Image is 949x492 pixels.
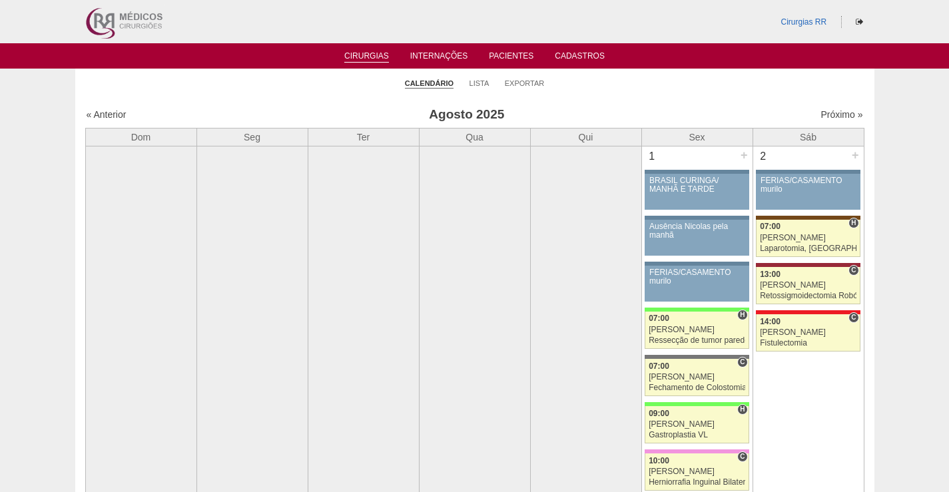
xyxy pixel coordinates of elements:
[645,266,749,302] a: FÉRIAS/CASAMENTO murilo
[756,310,860,314] div: Key: Assunção
[645,453,749,491] a: C 10:00 [PERSON_NAME] Herniorrafia Inguinal Bilateral
[645,308,749,312] div: Key: Brasil
[649,456,669,465] span: 10:00
[405,79,454,89] a: Calendário
[649,383,745,392] div: Fechamento de Colostomia ou Enterostomia
[760,281,856,290] div: [PERSON_NAME]
[555,51,605,65] a: Cadastros
[410,51,468,65] a: Internações
[760,222,781,231] span: 07:00
[760,328,856,337] div: [PERSON_NAME]
[470,79,489,88] a: Lista
[739,146,750,164] div: +
[649,409,669,418] span: 09:00
[649,431,745,439] div: Gastroplastia VL
[649,362,669,371] span: 07:00
[848,312,858,323] span: Consultório
[760,234,856,242] div: [PERSON_NAME]
[760,270,781,279] span: 13:00
[820,109,862,120] a: Próximo »
[419,128,530,146] th: Qua
[645,220,749,256] a: Ausência Nicolas pela manhã
[756,314,860,352] a: C 14:00 [PERSON_NAME] Fistulectomia
[649,373,745,381] div: [PERSON_NAME]
[645,406,749,443] a: H 09:00 [PERSON_NAME] Gastroplastia VL
[756,220,860,257] a: H 07:00 [PERSON_NAME] Laparotomia, [GEOGRAPHIC_DATA], Drenagem, Bridas
[760,317,781,326] span: 14:00
[85,128,196,146] th: Dom
[649,314,669,323] span: 07:00
[737,451,747,462] span: Consultório
[753,146,774,166] div: 2
[645,262,749,266] div: Key: Aviso
[489,51,533,65] a: Pacientes
[649,420,745,429] div: [PERSON_NAME]
[645,312,749,349] a: H 07:00 [PERSON_NAME] Ressecção de tumor parede abdominal pélvica
[848,265,858,276] span: Consultório
[753,128,864,146] th: Sáb
[756,216,860,220] div: Key: Santa Joana
[645,449,749,453] div: Key: Albert Einstein
[760,292,856,300] div: Retossigmoidectomia Robótica
[737,357,747,368] span: Consultório
[645,359,749,396] a: C 07:00 [PERSON_NAME] Fechamento de Colostomia ou Enterostomia
[645,216,749,220] div: Key: Aviso
[645,402,749,406] div: Key: Brasil
[196,128,308,146] th: Seg
[645,174,749,210] a: BRASIL CURINGA/ MANHÃ E TARDE
[641,128,753,146] th: Sex
[87,109,127,120] a: « Anterior
[761,176,856,194] div: FÉRIAS/CASAMENTO murilo
[737,310,747,320] span: Hospital
[850,146,861,164] div: +
[649,326,745,334] div: [PERSON_NAME]
[645,170,749,174] div: Key: Aviso
[756,267,860,304] a: C 13:00 [PERSON_NAME] Retossigmoidectomia Robótica
[505,79,545,88] a: Exportar
[649,478,745,487] div: Herniorrafia Inguinal Bilateral
[781,17,826,27] a: Cirurgias RR
[649,467,745,476] div: [PERSON_NAME]
[737,404,747,415] span: Hospital
[756,263,860,267] div: Key: Sírio Libanês
[649,336,745,345] div: Ressecção de tumor parede abdominal pélvica
[649,268,745,286] div: FÉRIAS/CASAMENTO murilo
[848,218,858,228] span: Hospital
[649,222,745,240] div: Ausência Nicolas pela manhã
[272,105,661,124] h3: Agosto 2025
[856,18,863,26] i: Sair
[649,176,745,194] div: BRASIL CURINGA/ MANHÃ E TARDE
[760,339,856,348] div: Fistulectomia
[756,174,860,210] a: FÉRIAS/CASAMENTO murilo
[756,170,860,174] div: Key: Aviso
[645,355,749,359] div: Key: Santa Catarina
[308,128,419,146] th: Ter
[530,128,641,146] th: Qui
[642,146,663,166] div: 1
[344,51,389,63] a: Cirurgias
[760,244,856,253] div: Laparotomia, [GEOGRAPHIC_DATA], Drenagem, Bridas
